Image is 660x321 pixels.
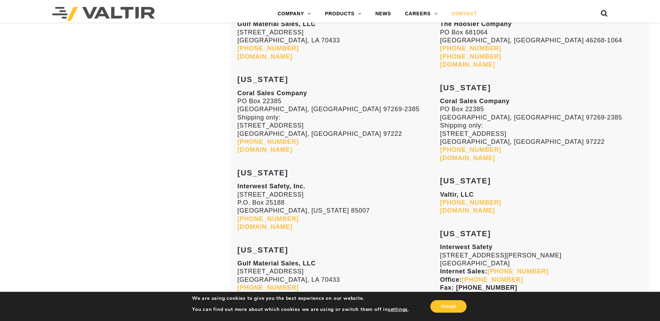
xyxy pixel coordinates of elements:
button: Accept [430,300,467,313]
strong: Valtir, LLC [440,191,474,198]
a: [PHONE_NUMBER] [440,53,501,60]
a: PRODUCTS [318,7,368,21]
button: settings [388,306,408,313]
a: [PHONE_NUMBER] [237,45,299,52]
a: [PHONE_NUMBER] [237,284,299,291]
strong: [US_STATE] [237,246,288,254]
strong: Coral Sales Company [237,90,307,97]
a: [DOMAIN_NAME] [440,61,495,68]
strong: [US_STATE] [237,168,288,177]
strong: Office: [440,276,523,283]
strong: The Hoosier Company [440,20,512,27]
a: [PHONE_NUMBER] [440,146,501,153]
strong: Interwest Safety [440,244,493,250]
strong: [US_STATE] [440,176,491,185]
strong: Fax: [PHONE_NUMBER] [440,284,517,291]
p: PO Box 22385 [GEOGRAPHIC_DATA], [GEOGRAPHIC_DATA] 97269-2385 Shipping only: [STREET_ADDRESS] [GEO... [237,89,440,154]
a: [PHONE_NUMBER] [237,138,299,145]
strong: Gulf Material Sales, LLC [237,20,316,27]
a: [PHONE_NUMBER] [462,276,523,283]
a: [DOMAIN_NAME] [440,207,495,214]
strong: [US_STATE] [440,83,491,92]
strong: Coral Sales Company [440,98,510,105]
img: Valtir [52,7,155,21]
a: [PHONE_NUMBER] [440,199,501,206]
a: [DOMAIN_NAME] [237,53,292,60]
a: COMPANY [271,7,318,21]
a: [DOMAIN_NAME] [440,155,495,162]
p: [STREET_ADDRESS] [GEOGRAPHIC_DATA], LA 70433 [237,20,440,61]
a: [DOMAIN_NAME] [237,223,292,230]
strong: [US_STATE] [237,75,288,84]
p: PO Box 681064 [GEOGRAPHIC_DATA], [GEOGRAPHIC_DATA] 46268-1064 [440,20,643,69]
strong: [US_STATE] [440,229,491,238]
strong: Interwest Safety, Inc. [237,183,305,190]
a: [PHONE_NUMBER] [440,45,501,52]
strong: Internet Sales: [440,268,549,275]
p: [STREET_ADDRESS] [GEOGRAPHIC_DATA], LA 70433 [237,260,440,300]
p: [STREET_ADDRESS] P.O. Box 25188 [GEOGRAPHIC_DATA], [US_STATE] 85007 [237,182,440,231]
p: [STREET_ADDRESS][PERSON_NAME] [GEOGRAPHIC_DATA] [440,243,643,300]
p: We are using cookies to give you the best experience on our website. [192,295,409,302]
a: CAREERS [398,7,445,21]
a: [PHONE_NUMBER] [487,268,549,275]
a: NEWS [368,7,398,21]
a: [PHONE_NUMBER] [237,215,299,222]
p: PO Box 22385 [GEOGRAPHIC_DATA], [GEOGRAPHIC_DATA] 97269-2385 Shipping only: [STREET_ADDRESS] [GEO... [440,97,643,162]
strong: Gulf Material Sales, LLC [237,260,316,267]
a: CONTACT [445,7,484,21]
a: [DOMAIN_NAME] [237,146,292,153]
p: You can find out more about which cookies we are using or switch them off in . [192,306,409,313]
